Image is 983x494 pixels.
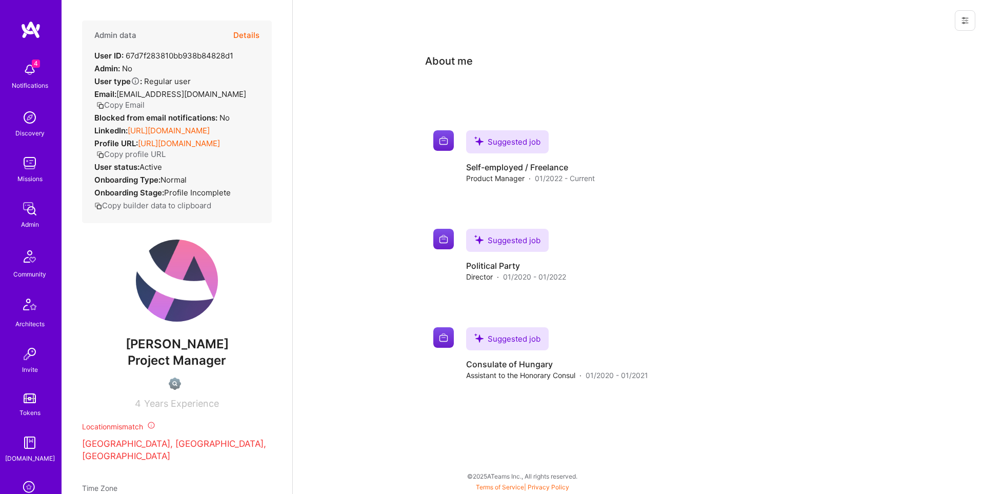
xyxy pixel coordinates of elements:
[94,112,230,123] div: No
[21,219,39,230] div: Admin
[15,128,45,139] div: Discovery
[19,153,40,173] img: teamwork
[425,53,473,69] div: About me
[19,107,40,128] img: discovery
[466,162,595,173] h4: Self-employed / Freelance
[94,31,136,40] h4: Admin data
[82,438,272,463] p: [GEOGRAPHIC_DATA], [GEOGRAPHIC_DATA], [GEOGRAPHIC_DATA]
[62,463,983,489] div: © 2025 ATeams Inc., All rights reserved.
[94,162,139,172] strong: User status:
[96,149,166,160] button: Copy profile URL
[529,173,531,184] span: ·
[32,60,40,68] span: 4
[19,344,40,364] img: Invite
[466,370,575,381] span: Assistant to the Honorary Consul
[433,327,454,348] img: Company logo
[476,483,569,491] span: |
[474,333,484,343] i: icon SuggestedTeams
[5,453,55,464] div: [DOMAIN_NAME]
[94,188,164,197] strong: Onboarding Stage:
[466,271,493,282] span: Director
[17,173,43,184] div: Missions
[128,353,226,368] span: Project Manager
[466,359,648,370] h4: Consulate of Hungary
[94,50,233,61] div: 67d7f283810bb938b84828d1
[96,102,104,109] i: icon Copy
[128,126,210,135] a: [URL][DOMAIN_NAME]
[474,235,484,244] i: icon SuggestedTeams
[15,319,45,329] div: Architects
[535,173,595,184] span: 01/2022 - Current
[136,240,218,322] img: User Avatar
[24,393,36,403] img: tokens
[17,294,42,319] img: Architects
[94,175,161,185] strong: Onboarding Type:
[21,21,41,39] img: logo
[94,202,102,210] i: icon Copy
[94,89,116,99] strong: Email:
[19,407,41,418] div: Tokens
[138,139,220,148] a: [URL][DOMAIN_NAME]
[466,327,549,350] div: Suggested job
[466,229,549,252] div: Suggested job
[466,173,525,184] span: Product Manager
[497,271,499,282] span: ·
[139,162,162,172] span: Active
[503,271,566,282] span: 01/2020 - 01/2022
[82,421,272,432] div: Location mismatch
[476,483,524,491] a: Terms of Service
[169,378,181,390] img: Not Scrubbed
[17,244,42,269] img: Community
[19,432,40,453] img: guide book
[94,76,191,87] div: Regular user
[12,80,48,91] div: Notifications
[433,229,454,249] img: Company logo
[94,64,120,73] strong: Admin:
[94,200,211,211] button: Copy builder data to clipboard
[131,76,140,86] i: Help
[164,188,231,197] span: Profile Incomplete
[161,175,187,185] span: normal
[579,370,581,381] span: ·
[94,113,219,123] strong: Blocked from email notifications:
[82,484,117,492] span: Time Zone
[135,398,141,409] span: 4
[528,483,569,491] a: Privacy Policy
[116,89,246,99] span: [EMAIL_ADDRESS][DOMAIN_NAME]
[433,130,454,151] img: Company logo
[96,100,145,110] button: Copy Email
[96,151,104,159] i: icon Copy
[466,260,566,271] h4: Political Party
[19,60,40,80] img: bell
[22,364,38,375] div: Invite
[13,269,46,280] div: Community
[586,370,648,381] span: 01/2020 - 01/2021
[94,63,132,74] div: No
[94,76,142,86] strong: User type :
[94,51,124,61] strong: User ID:
[94,139,138,148] strong: Profile URL:
[82,337,272,352] span: [PERSON_NAME]
[474,136,484,146] i: icon SuggestedTeams
[144,398,219,409] span: Years Experience
[233,21,259,50] button: Details
[94,126,128,135] strong: LinkedIn:
[19,199,40,219] img: admin teamwork
[466,130,549,153] div: Suggested job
